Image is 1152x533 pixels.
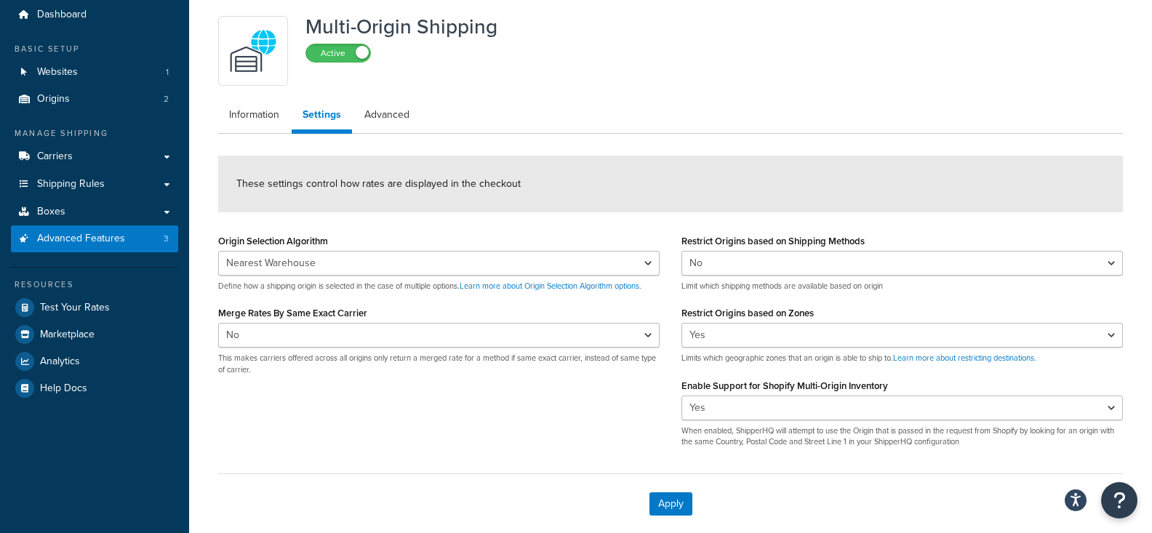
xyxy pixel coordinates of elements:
[460,280,641,292] a: Learn more about Origin Selection Algorithm options.
[37,151,73,163] span: Carriers
[649,492,692,516] button: Apply
[228,25,279,76] img: WatD5o0RtDAAAAAElFTkSuQmCC
[11,1,178,28] a: Dashboard
[11,294,178,321] a: Test Your Rates
[292,100,352,134] a: Settings
[164,93,169,105] span: 2
[681,425,1123,448] p: When enabled, ShipperHQ will attempt to use the Origin that is passed in the request from Shopify...
[353,100,420,129] a: Advanced
[11,225,178,252] a: Advanced Features3
[11,143,178,170] a: Carriers
[306,44,370,62] label: Active
[218,100,290,129] a: Information
[218,236,328,247] label: Origin Selection Algorithm
[11,278,178,291] div: Resources
[37,178,105,191] span: Shipping Rules
[11,321,178,348] a: Marketplace
[681,353,1123,364] p: Limits which geographic zones that an origin is able to ship to.
[40,302,110,314] span: Test Your Rates
[11,43,178,55] div: Basic Setup
[11,171,178,198] a: Shipping Rules
[164,233,169,245] span: 3
[11,59,178,86] a: Websites1
[893,352,1036,364] a: Learn more about restricting destinations.
[11,86,178,113] a: Origins2
[40,356,80,368] span: Analytics
[37,9,87,21] span: Dashboard
[11,199,178,225] a: Boxes
[37,206,65,218] span: Boxes
[37,93,70,105] span: Origins
[37,233,125,245] span: Advanced Features
[681,308,814,318] label: Restrict Origins based on Zones
[1101,482,1137,518] button: Open Resource Center
[218,308,367,318] label: Merge Rates By Same Exact Carrier
[11,375,178,401] a: Help Docs
[11,86,178,113] li: Origins
[166,66,169,79] span: 1
[40,329,95,341] span: Marketplace
[37,66,78,79] span: Websites
[218,353,660,375] p: This makes carriers offered across all origins only return a merged rate for a method if same exa...
[11,59,178,86] li: Websites
[681,380,888,391] label: Enable Support for Shopify Multi-Origin Inventory
[305,16,497,38] h1: Multi-Origin Shipping
[11,348,178,374] a: Analytics
[11,127,178,140] div: Manage Shipping
[681,236,865,247] label: Restrict Origins based on Shipping Methods
[681,281,1123,292] p: Limit which shipping methods are available based on origin
[236,176,521,191] span: These settings control how rates are displayed in the checkout
[218,281,660,292] p: Define how a shipping origin is selected in the case of multiple options.
[11,225,178,252] li: Advanced Features
[40,382,87,395] span: Help Docs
